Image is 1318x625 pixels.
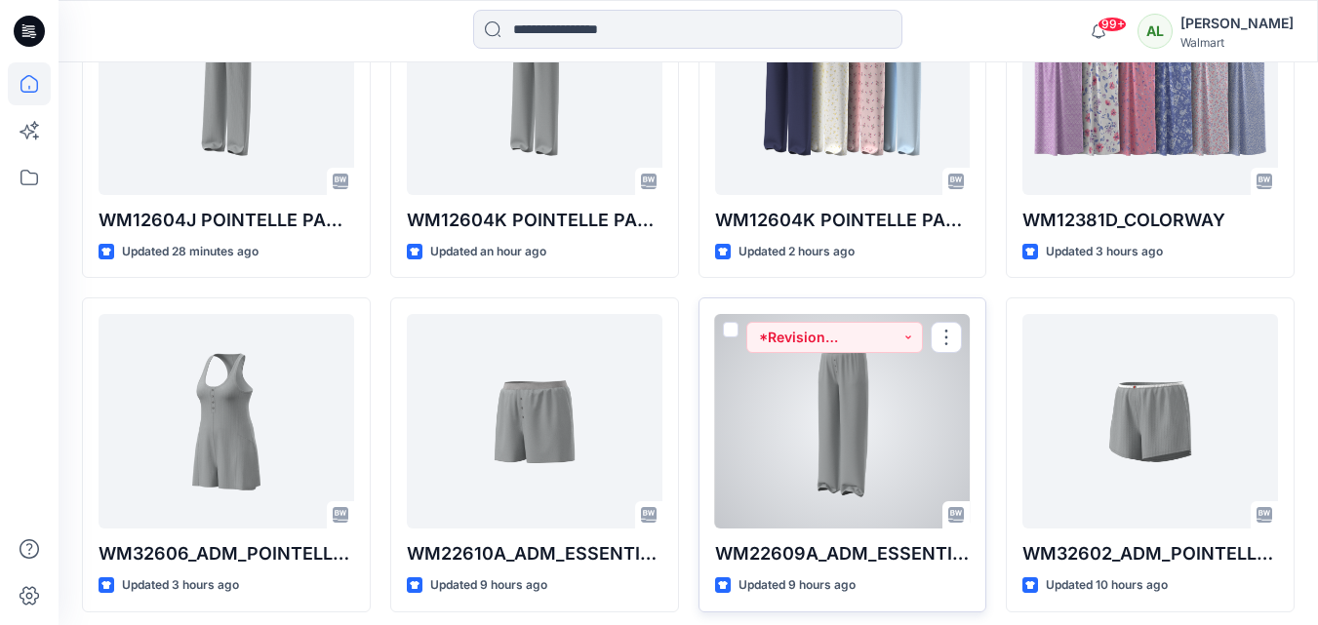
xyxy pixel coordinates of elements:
p: Updated 28 minutes ago [122,242,259,262]
p: Updated an hour ago [430,242,546,262]
div: AL [1138,14,1173,49]
p: WM12604J POINTELLE PANT-FAUX FLY & BUTTONS + PICOT [99,207,354,234]
a: WM22610A_ADM_ESSENTIALS SHORT [407,314,662,528]
p: Updated 9 hours ago [430,575,547,596]
p: WM22610A_ADM_ESSENTIALS SHORT [407,540,662,567]
p: WM32602_ADM_POINTELLE SHORT [1022,540,1278,567]
a: WM32602_ADM_POINTELLE SHORT [1022,314,1278,528]
p: Updated 10 hours ago [1046,575,1168,596]
a: WM22609A_ADM_ESSENTIALS LONG PANT [715,314,971,528]
p: WM12604K POINTELLE PANT - w/ PICOT [407,207,662,234]
a: WM32606_ADM_POINTELLE ROMPER [99,314,354,528]
p: WM22609A_ADM_ESSENTIALS LONG PANT [715,540,971,567]
p: Updated 9 hours ago [739,575,856,596]
p: WM32606_ADM_POINTELLE ROMPER [99,540,354,567]
div: Walmart [1180,35,1294,50]
div: [PERSON_NAME] [1180,12,1294,35]
p: Updated 3 hours ago [1046,242,1163,262]
p: WM12604K POINTELLE PANT - w/ PICOT_COLORWAY [715,207,971,234]
p: WM12381D_COLORWAY [1022,207,1278,234]
p: Updated 2 hours ago [739,242,855,262]
p: Updated 3 hours ago [122,575,239,596]
span: 99+ [1098,17,1127,32]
